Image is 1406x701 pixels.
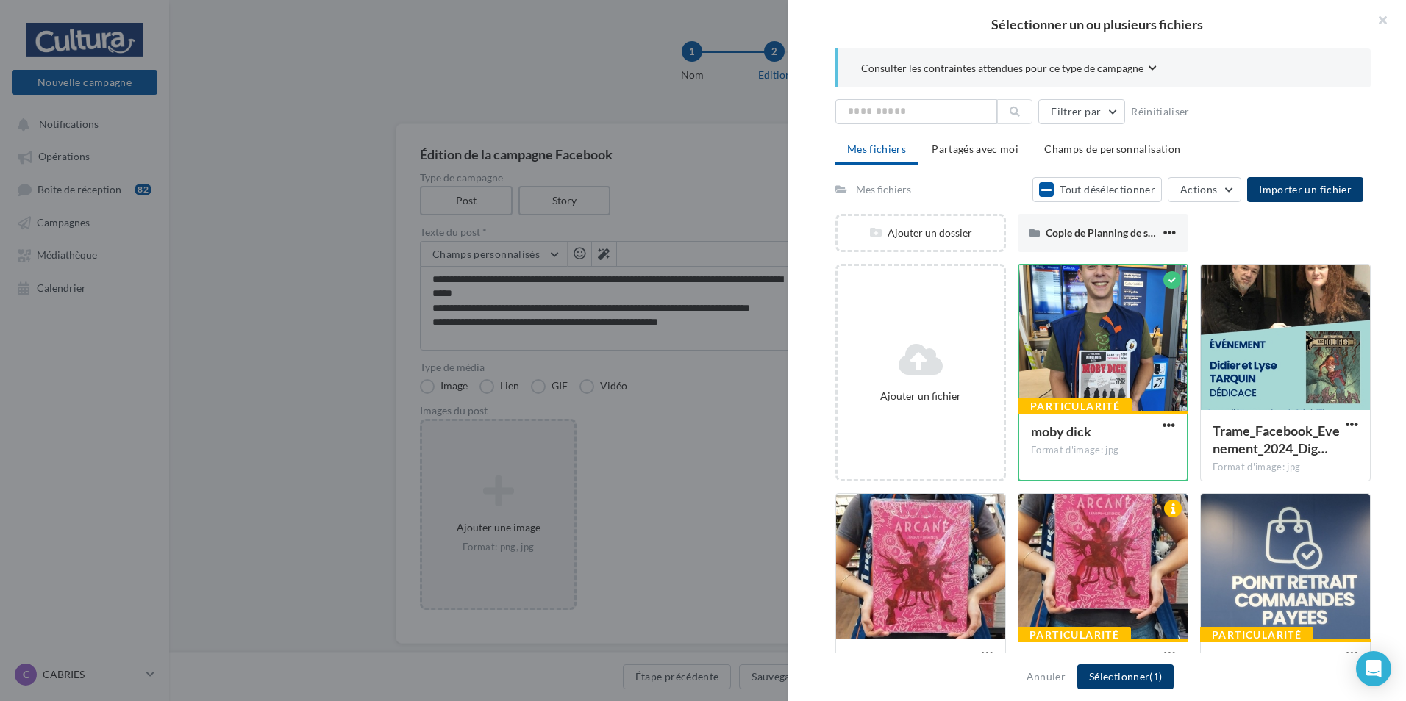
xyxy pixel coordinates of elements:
[1021,668,1071,686] button: Annuler
[847,143,906,155] span: Mes fichiers
[1031,444,1175,457] div: Format d'image: jpg
[1018,398,1132,414] div: Particularité
[1200,627,1313,643] div: Particularité
[1356,651,1391,686] div: Open Intercom Messenger
[1213,423,1340,456] span: Trame_Facebook_Evenement_2024_Digitaleo_page-0001
[861,60,1157,79] button: Consulter les contraintes attendues pour ce type de campagne
[856,182,911,197] div: Mes fichiers
[1259,183,1352,195] span: Importer un fichier
[1168,177,1241,202] button: Actions
[1032,177,1162,202] button: Tout désélectionner
[1030,652,1104,668] span: 1000010052
[1180,183,1217,195] span: Actions
[1018,627,1131,643] div: Particularité
[1046,226,1192,239] span: Copie de Planning de septembre
[1125,103,1196,121] button: Réinitialiser
[1149,670,1162,683] span: (1)
[932,143,1018,155] span: Partagés avec moi
[848,652,930,686] span: copie 09-10-2025 - 1000010052
[1038,99,1125,124] button: Filtrer par
[812,18,1382,31] h2: Sélectionner un ou plusieurs fichiers
[1044,143,1180,155] span: Champs de personnalisation
[1247,177,1363,202] button: Importer un fichier
[861,61,1143,76] span: Consulter les contraintes attendues pour ce type de campagne
[843,389,998,403] div: Ajouter un fichier
[1213,652,1338,686] span: IMG_20251009_090944
[838,226,1004,240] div: Ajouter un dossier
[1213,461,1358,474] div: Format d'image: jpg
[1031,423,1091,439] span: moby dick
[1077,664,1174,689] button: Sélectionner(1)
